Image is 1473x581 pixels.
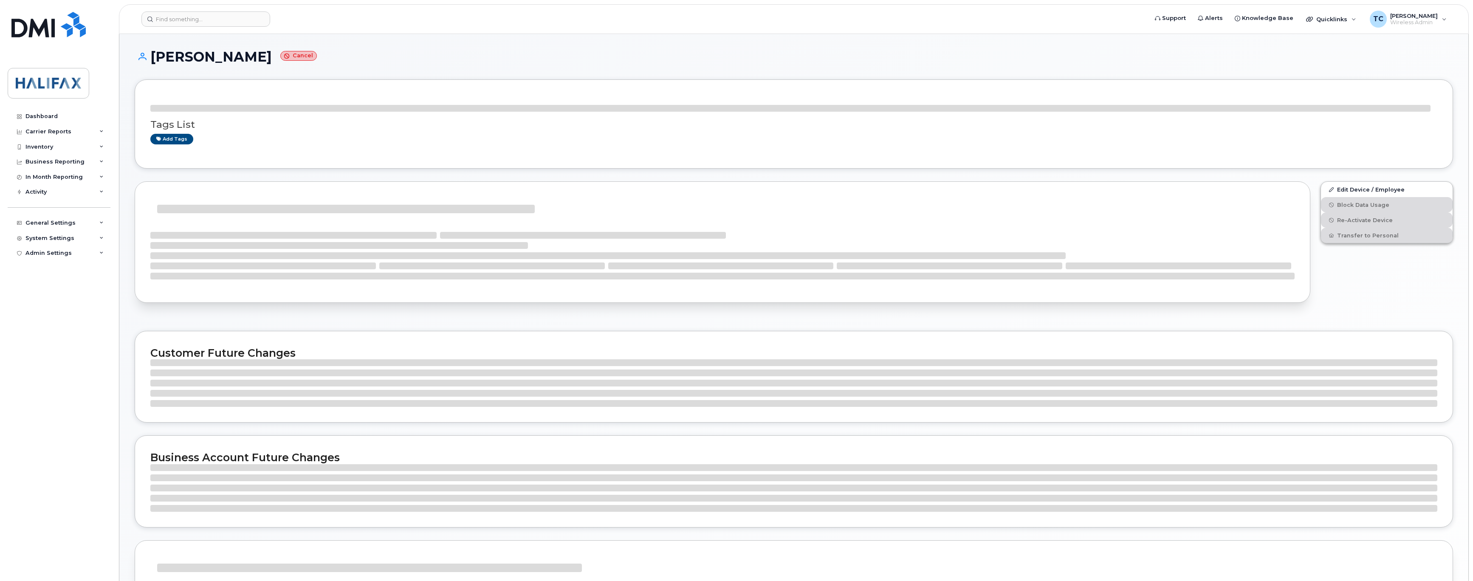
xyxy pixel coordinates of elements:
h2: Customer Future Changes [150,347,1437,359]
h3: Tags List [150,119,1437,130]
a: Edit Device / Employee [1321,182,1453,197]
button: Re-Activate Device [1321,212,1453,228]
h2: Business Account Future Changes [150,451,1437,464]
a: Add tags [150,134,193,144]
button: Block Data Usage [1321,197,1453,212]
h1: [PERSON_NAME] [135,49,1453,64]
span: Re-Activate Device [1337,217,1393,223]
button: Transfer to Personal [1321,228,1453,243]
small: Cancel [280,51,317,61]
